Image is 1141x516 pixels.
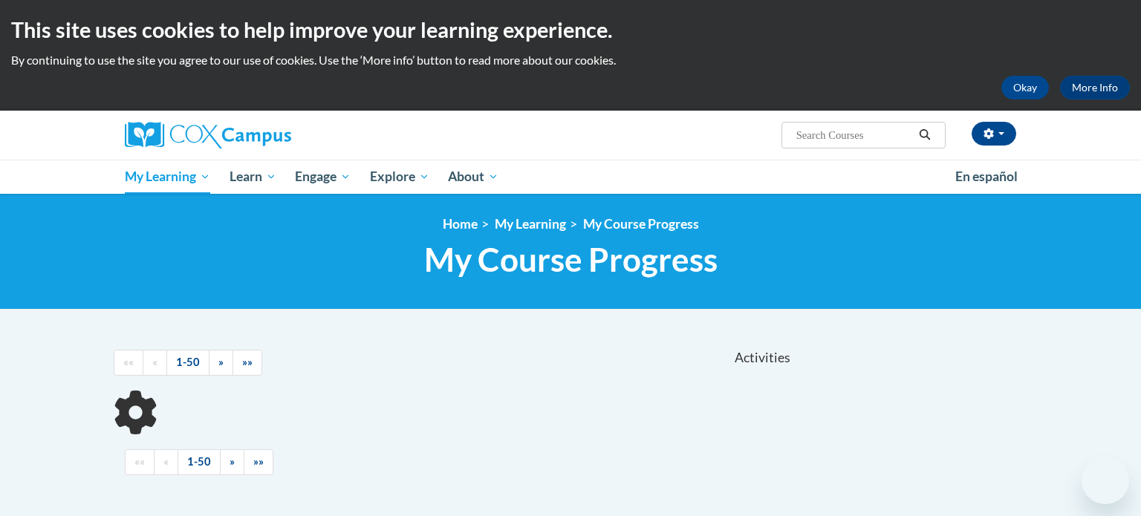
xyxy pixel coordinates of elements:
button: Okay [1001,76,1049,99]
span: » [218,356,224,368]
a: My Learning [495,216,566,232]
a: More Info [1060,76,1130,99]
a: My Learning [115,160,220,194]
button: Account Settings [972,122,1016,146]
a: 1-50 [178,449,221,475]
button: Search [914,126,936,144]
a: My Course Progress [583,216,699,232]
a: Begining [125,449,155,475]
span: Activities [735,350,790,366]
a: 1-50 [166,350,209,376]
input: Search Courses [795,126,914,144]
span: My Course Progress [424,240,718,279]
img: Cox Campus [125,122,291,148]
a: Begining [114,350,143,376]
a: Next [220,449,244,475]
span: En español [955,169,1018,184]
h2: This site uses cookies to help improve your learning experience. [11,15,1130,45]
a: Learn [220,160,286,194]
span: » [230,455,235,468]
a: Explore [360,160,439,194]
span: Engage [295,168,351,186]
span: About [448,168,498,186]
span: « [152,356,157,368]
a: Next [209,350,233,376]
span: Explore [370,168,429,186]
span: »» [242,356,253,368]
div: Main menu [103,160,1038,194]
a: Cox Campus [125,122,407,148]
a: Engage [285,160,360,194]
span: «« [134,455,145,468]
iframe: Button to launch messaging window [1082,457,1129,504]
span: My Learning [125,168,210,186]
a: Previous [154,449,178,475]
a: End [244,449,273,475]
span: »» [253,455,264,468]
a: En español [946,161,1027,192]
span: Learn [230,168,276,186]
span: «« [123,356,134,368]
a: Previous [143,350,167,376]
a: Home [443,216,478,232]
a: About [439,160,509,194]
p: By continuing to use the site you agree to our use of cookies. Use the ‘More info’ button to read... [11,52,1130,68]
span: « [163,455,169,468]
a: End [233,350,262,376]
